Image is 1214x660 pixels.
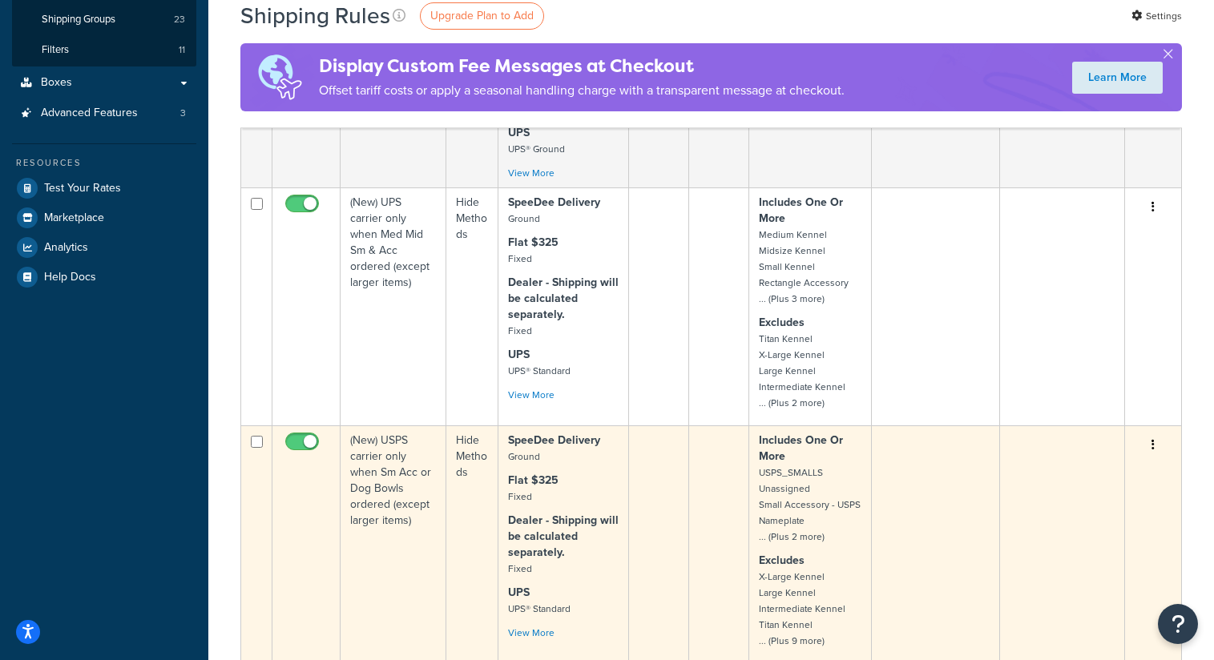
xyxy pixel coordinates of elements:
small: Titan Kennel X-Large Kennel Large Kennel Intermediate Kennel ... (Plus 2 more) [759,332,845,410]
li: Advanced Features [12,99,196,128]
a: View More [508,388,555,402]
span: Upgrade Plan to Add [430,7,534,24]
span: 23 [174,13,185,26]
strong: UPS [508,346,530,363]
small: Medium Kennel Midsize Kennel Small Kennel Rectangle Accessory ... (Plus 3 more) [759,227,849,306]
li: Filters [12,35,196,65]
button: Open Resource Center [1158,604,1198,644]
span: Boxes [41,76,72,90]
div: Resources [12,156,196,170]
p: Offset tariff costs or apply a seasonal handling charge with a transparent message at checkout. [319,79,845,102]
h4: Display Custom Fee Messages at Checkout [319,53,845,79]
span: Advanced Features [41,107,138,120]
strong: SpeeDee Delivery [508,432,600,449]
a: Learn More [1072,62,1163,94]
strong: Includes One Or More [759,194,843,227]
strong: UPS [508,124,530,141]
li: Shipping Groups [12,5,196,34]
small: Ground [508,211,540,226]
img: duties-banner-06bc72dcb5fe05cb3f9472aba00be2ae8eb53ab6f0d8bb03d382ba314ac3c341.png [240,43,319,111]
td: Hide Methods [446,187,498,425]
a: Advanced Features 3 [12,99,196,128]
span: Filters [42,43,69,57]
span: Analytics [44,241,88,255]
strong: Flat $325 [508,472,559,489]
a: Settings [1131,5,1182,27]
a: Shipping Groups 23 [12,5,196,34]
small: Fixed [508,252,532,266]
a: Help Docs [12,263,196,292]
strong: Dealer - Shipping will be calculated separately. [508,274,619,323]
span: Test Your Rates [44,182,121,195]
a: Upgrade Plan to Add [420,2,544,30]
strong: Excludes [759,552,805,569]
a: Marketplace [12,203,196,232]
small: USPS_SMALLS Unassigned Small Accessory - USPS Nameplate ... (Plus 2 more) [759,465,861,544]
small: UPS® Standard [508,602,571,616]
span: 11 [179,43,185,57]
span: Marketplace [44,211,104,225]
strong: Dealer - Shipping will be calculated separately. [508,512,619,561]
a: View More [508,166,555,180]
strong: Includes One Or More [759,432,843,465]
span: Shipping Groups [42,13,115,26]
a: Filters 11 [12,35,196,65]
strong: Flat $325 [508,234,559,251]
small: Ground [508,449,540,464]
td: (New) UPS carrier only when Med Mid Sm & Acc ordered (except larger items) [341,187,446,425]
small: Fixed [508,489,532,504]
a: View More [508,626,555,640]
strong: Excludes [759,314,805,331]
small: Fixed [508,324,532,338]
small: Fixed [508,561,532,576]
small: X-Large Kennel Large Kennel Intermediate Kennel Titan Kennel ... (Plus 9 more) [759,569,845,648]
span: 3 [180,107,186,120]
strong: UPS [508,584,530,601]
a: Boxes [12,68,196,98]
a: Analytics [12,233,196,262]
a: Test Your Rates [12,174,196,203]
span: Help Docs [44,271,96,284]
small: UPS® Ground [508,142,565,156]
strong: SpeeDee Delivery [508,194,600,211]
small: UPS® Standard [508,364,571,378]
